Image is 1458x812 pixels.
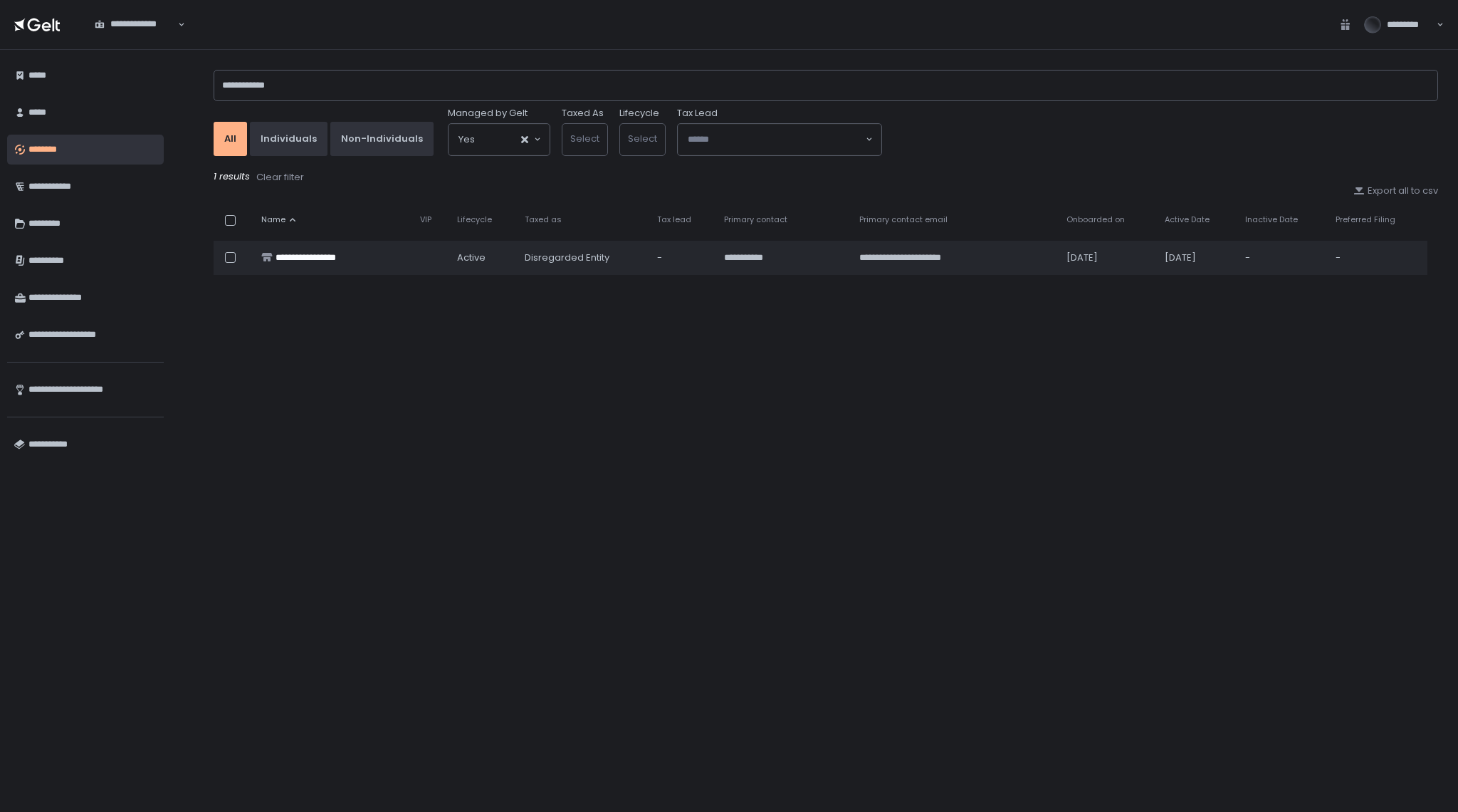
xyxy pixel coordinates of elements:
[214,122,247,156] button: All
[525,251,640,264] div: Disregarded Entity
[1336,214,1395,225] span: Preferred Filing
[449,124,550,155] div: Search for option
[1066,251,1148,264] div: [DATE]
[458,132,475,147] span: Yes
[724,214,787,225] span: Primary contact
[1245,214,1298,225] span: Inactive Date
[457,214,492,225] span: Lifecycle
[214,170,1438,184] div: 1 results
[525,214,562,225] span: Taxed as
[95,31,177,45] input: Search for option
[1336,251,1419,264] div: -
[521,136,528,143] button: Clear Selected
[224,132,236,145] div: All
[859,214,948,225] span: Primary contact email
[1245,251,1318,264] div: -
[341,132,423,145] div: Non-Individuals
[570,132,599,145] span: Select
[657,214,691,225] span: Tax lead
[1066,214,1125,225] span: Onboarded on
[1165,214,1210,225] span: Active Date
[619,107,659,120] label: Lifecycle
[657,251,707,264] div: -
[562,107,604,120] label: Taxed As
[261,214,285,225] span: Name
[628,132,657,145] span: Select
[448,107,528,120] span: Managed by Gelt
[250,122,327,156] button: Individuals
[256,171,304,184] div: Clear filter
[678,124,881,155] div: Search for option
[677,107,718,120] span: Tax Lead
[475,132,520,147] input: Search for option
[1165,251,1228,264] div: [DATE]
[330,122,434,156] button: Non-Individuals
[1353,184,1438,197] button: Export all to csv
[457,251,486,264] span: active
[256,170,305,184] button: Clear filter
[85,10,185,40] div: Search for option
[261,132,317,145] div: Individuals
[420,214,431,225] span: VIP
[688,132,864,147] input: Search for option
